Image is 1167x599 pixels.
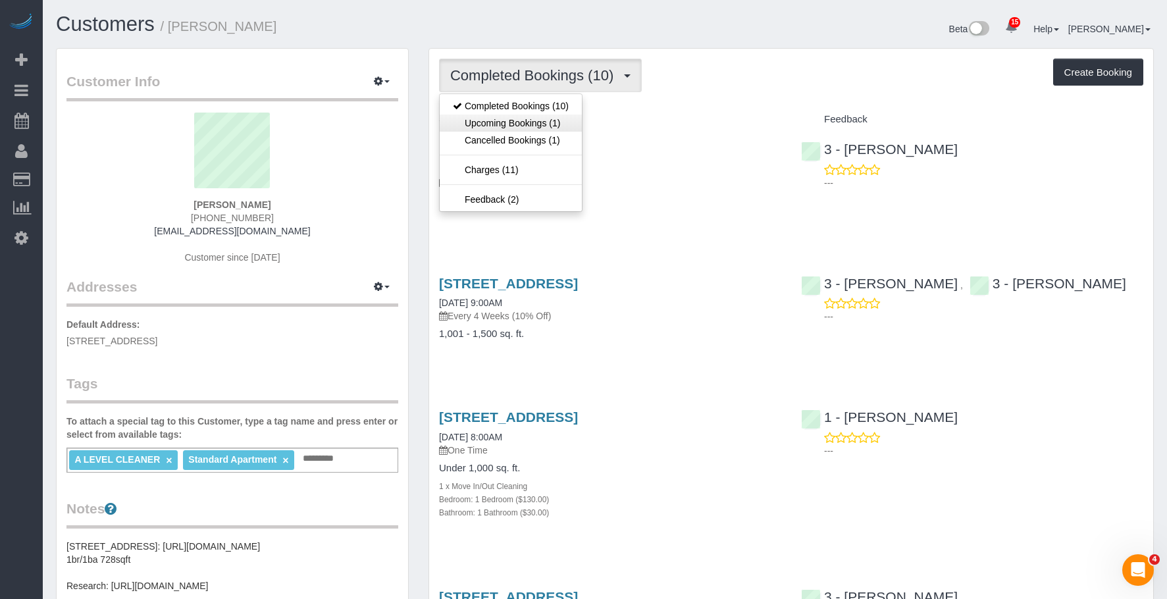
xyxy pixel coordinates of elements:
label: To attach a special tag to this Customer, type a tag name and press enter or select from availabl... [66,415,398,441]
span: , [960,280,963,290]
p: --- [824,444,1143,457]
span: Completed Bookings (10) [450,67,620,84]
a: Upcoming Bookings (1) [440,115,582,132]
button: Completed Bookings (10) [439,59,642,92]
small: Bedroom: 1 Bedroom ($130.00) [439,495,549,504]
a: 15 [998,13,1024,42]
h4: Service [439,114,781,125]
a: Help [1033,24,1059,34]
button: Create Booking [1053,59,1143,86]
p: --- [824,310,1143,323]
img: New interface [968,21,989,38]
a: [EMAIL_ADDRESS][DOMAIN_NAME] [154,226,310,236]
span: 15 [1009,17,1020,28]
a: [DATE] 9:00AM [439,298,502,308]
p: One Time [439,444,781,457]
label: Default Address: [66,318,140,331]
iframe: Intercom live chat [1122,554,1154,586]
small: / [PERSON_NAME] [161,19,277,34]
a: × [282,455,288,466]
a: × [166,455,172,466]
a: [STREET_ADDRESS] [439,276,578,291]
span: A LEVEL CLEANER [74,454,160,465]
h4: Under 1,000 sq. ft. [439,463,781,474]
a: Customers [56,13,155,36]
a: 1 - [PERSON_NAME] [801,409,958,425]
h4: Feedback [801,114,1143,125]
p: --- [824,176,1143,190]
legend: Notes [66,499,398,529]
p: Every 4 Weeks (10% Off) [439,309,781,323]
small: Bathroom: 1 Bathroom ($30.00) [439,508,549,517]
span: 4 [1149,554,1160,565]
strong: [PERSON_NAME] [194,199,271,210]
a: [DATE] 8:00AM [439,432,502,442]
img: Automaid Logo [8,13,34,32]
a: [PERSON_NAME] [1068,24,1151,34]
a: 3 - [PERSON_NAME] [970,276,1126,291]
legend: Customer Info [66,72,398,101]
a: 3 - [PERSON_NAME] [801,142,958,157]
span: Customer since [DATE] [184,252,280,263]
legend: Tags [66,374,398,404]
span: [PHONE_NUMBER] [191,213,274,223]
h4: 1,001 - 1,500 sq. ft. [439,194,781,205]
p: One Time [439,176,781,189]
a: Cancelled Bookings (1) [440,132,582,149]
span: Standard Apartment [188,454,276,465]
a: Feedback (2) [440,191,582,208]
h4: 1,001 - 1,500 sq. ft. [439,328,781,340]
a: 3 - [PERSON_NAME] [801,276,958,291]
a: [STREET_ADDRESS] [439,409,578,425]
span: [STREET_ADDRESS] [66,336,157,346]
a: Completed Bookings (10) [440,97,582,115]
small: 1 x Move In/Out Cleaning [439,482,527,491]
a: Charges (11) [440,161,582,178]
a: Beta [949,24,990,34]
